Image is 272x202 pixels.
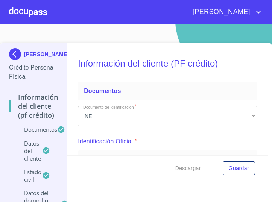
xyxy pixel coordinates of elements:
span: Documentos [84,88,121,94]
div: INE [78,106,257,126]
p: Crédito Persona Física [9,63,58,81]
span: Descargar [175,164,201,173]
p: Datos del cliente [9,140,42,162]
p: Estado Civil [9,168,42,183]
div: [PERSON_NAME] [9,48,58,63]
h5: Información del cliente (PF crédito) [78,48,257,79]
img: Docupass spot blue [9,48,24,60]
button: Descargar [172,161,204,175]
p: Identificación Oficial [78,137,133,146]
div: Documentos [78,82,257,100]
p: [PERSON_NAME] [24,51,69,57]
p: Documentos [9,126,57,133]
p: Información del cliente (PF crédito) [9,93,58,120]
span: [PERSON_NAME] [187,6,254,18]
span: Guardar [229,164,249,173]
button: account of current user [187,6,263,18]
button: Guardar [223,161,255,175]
